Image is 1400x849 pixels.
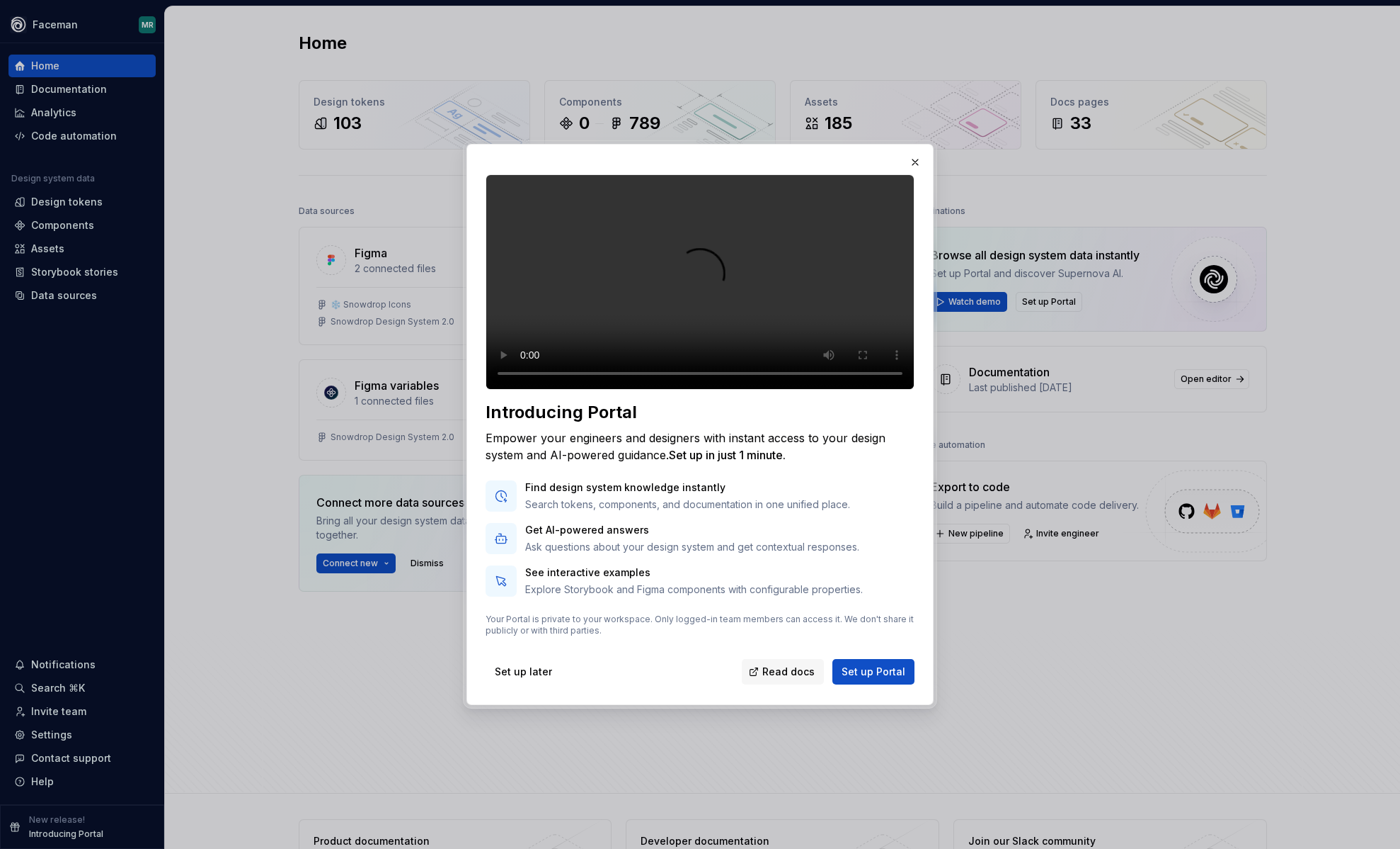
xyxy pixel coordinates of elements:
p: Your Portal is private to your workspace. Only logged-in team members can access it. We don't sha... [486,614,914,636]
button: Set up later [486,659,561,685]
p: Explore Storybook and Figma components with configurable properties. [525,583,863,597]
a: Read docs [742,659,824,685]
p: Get AI-powered answers [525,523,859,537]
span: Set up in just 1 minute. [669,448,786,462]
span: Set up later [495,665,552,679]
p: Search tokens, components, and documentation in one unified place. [525,497,850,512]
button: Set up Portal [832,659,914,685]
div: Empower your engineers and designers with instant access to your design system and AI-powered gui... [486,429,914,463]
p: Ask questions about your design system and get contextual responses. [525,540,859,554]
p: See interactive examples [525,566,863,580]
span: Read docs [762,665,815,679]
p: Find design system knowledge instantly [525,480,850,495]
div: Introducing Portal [486,401,914,424]
span: Set up Portal [842,665,905,679]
